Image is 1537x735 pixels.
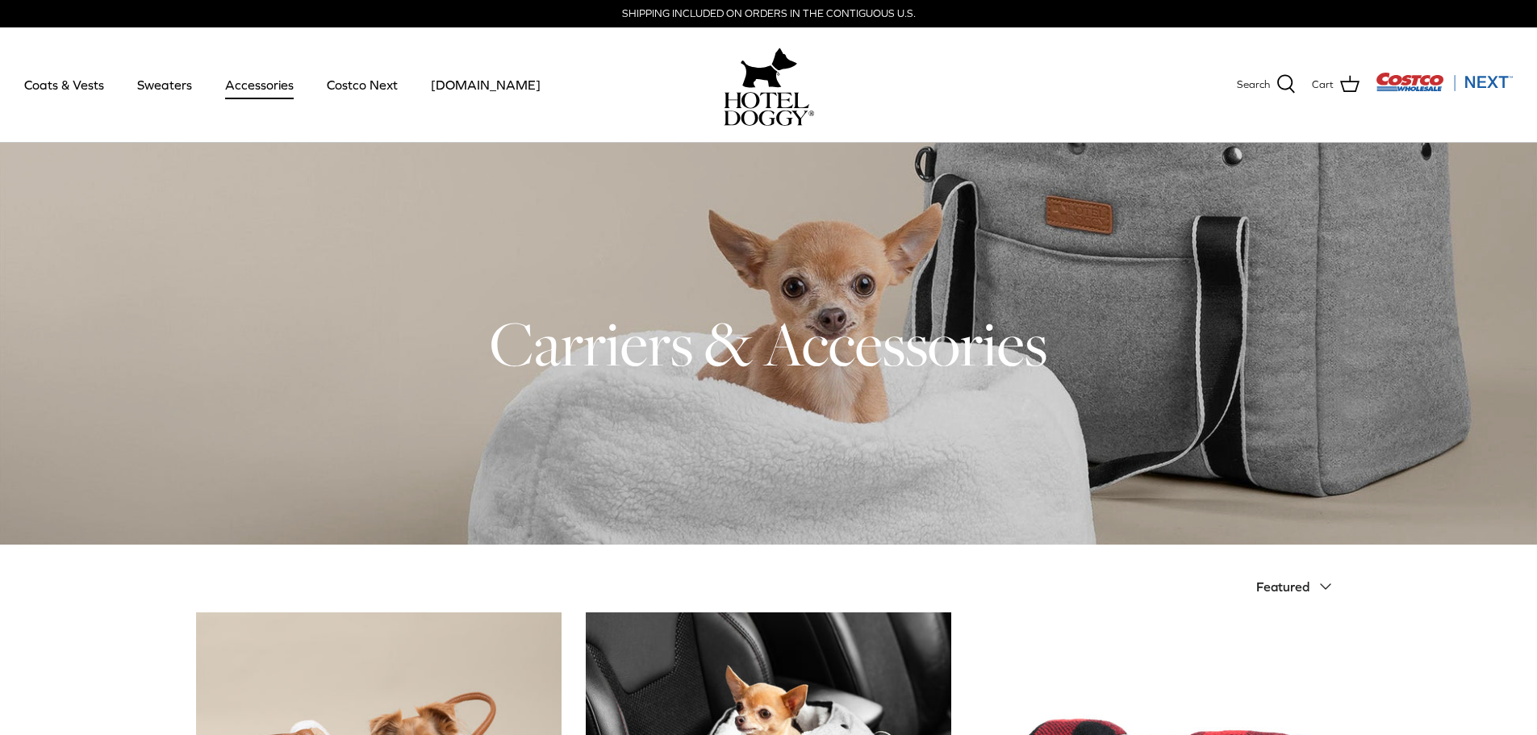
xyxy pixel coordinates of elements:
[10,57,119,112] a: Coats & Vests
[1256,579,1309,594] span: Featured
[724,44,814,126] a: hoteldoggy.com hoteldoggycom
[211,57,308,112] a: Accessories
[1256,569,1342,604] button: Featured
[123,57,207,112] a: Sweaters
[312,57,412,112] a: Costco Next
[1312,74,1359,95] a: Cart
[416,57,555,112] a: [DOMAIN_NAME]
[1312,77,1334,94] span: Cart
[196,304,1342,383] h1: Carriers & Accessories
[1237,77,1270,94] span: Search
[1376,82,1513,94] a: Visit Costco Next
[1376,72,1513,92] img: Costco Next
[724,92,814,126] img: hoteldoggycom
[741,44,797,92] img: hoteldoggy.com
[1237,74,1296,95] a: Search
